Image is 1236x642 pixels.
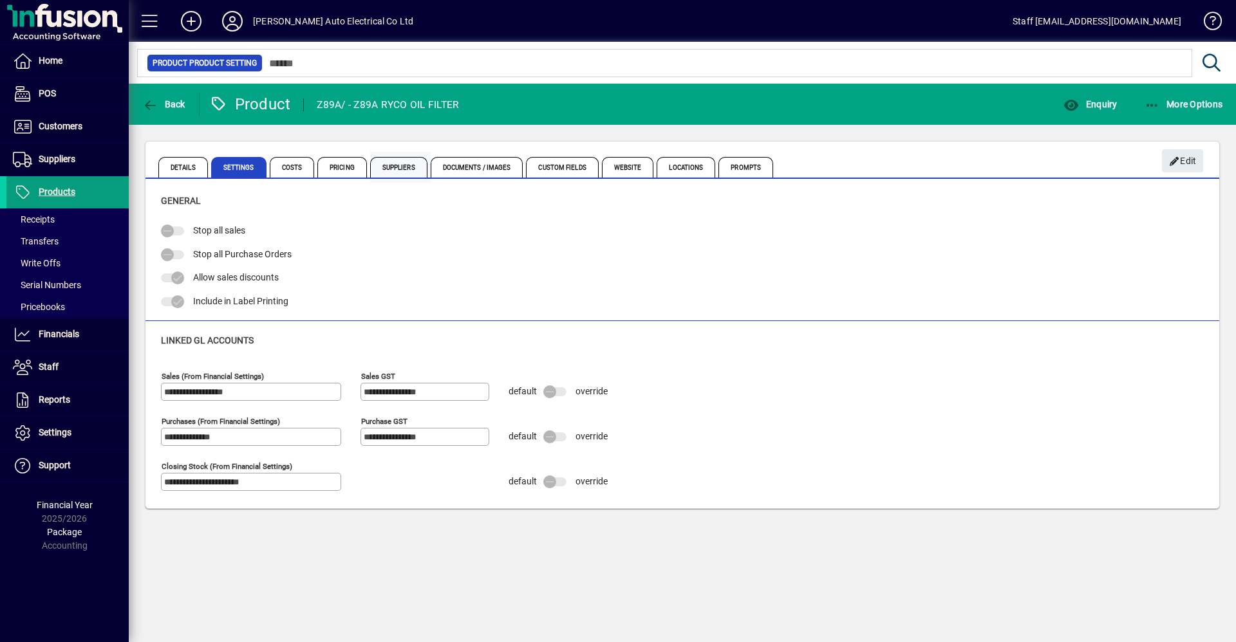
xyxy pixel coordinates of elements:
[47,527,82,537] span: Package
[6,450,129,482] a: Support
[718,157,773,178] span: Prompts
[13,214,55,225] span: Receipts
[171,10,212,33] button: Add
[6,208,129,230] a: Receipts
[193,272,279,282] span: Allow sales discounts
[1169,151,1197,172] span: Edit
[6,417,129,449] a: Settings
[161,196,201,206] span: General
[37,500,93,510] span: Financial Year
[361,372,395,381] mat-label: Sales GST
[193,225,245,235] span: Stop all sales
[39,154,75,164] span: Suppliers
[193,249,292,259] span: Stop all Purchase Orders
[1060,93,1120,116] button: Enquiry
[6,296,129,318] a: Pricebooks
[657,157,715,178] span: Locations
[317,95,459,115] div: Z89A/ - Z89A RYCO OIL FILTER
[161,335,254,345] span: Linked GL accounts
[6,384,129,416] a: Reports
[158,157,208,178] span: Details
[6,230,129,252] a: Transfers
[6,143,129,176] a: Suppliers
[1063,99,1117,109] span: Enquiry
[6,318,129,351] a: Financials
[39,88,56,98] span: POS
[39,460,71,470] span: Support
[129,93,200,116] app-page-header-button: Back
[162,372,264,381] mat-label: Sales (from financial settings)
[39,121,82,131] span: Customers
[1145,99,1223,109] span: More Options
[576,431,608,441] span: override
[431,157,523,178] span: Documents / Images
[370,157,427,178] span: Suppliers
[6,252,129,274] a: Write Offs
[509,386,537,396] span: default
[139,93,189,116] button: Back
[509,476,537,486] span: default
[6,78,129,110] a: POS
[211,157,267,178] span: Settings
[1194,3,1220,44] a: Knowledge Base
[1141,93,1226,116] button: More Options
[212,10,253,33] button: Profile
[6,351,129,383] a: Staff
[142,99,185,109] span: Back
[270,157,315,178] span: Costs
[602,157,654,178] span: Website
[153,57,257,69] span: Product Product Setting
[526,157,598,178] span: Custom Fields
[509,431,537,441] span: default
[39,362,59,372] span: Staff
[253,11,413,32] div: [PERSON_NAME] Auto Electrical Co Ltd
[162,417,280,426] mat-label: Purchases (from financial settings)
[209,94,291,115] div: Product
[39,394,70,405] span: Reports
[6,274,129,296] a: Serial Numbers
[193,296,288,306] span: Include in Label Printing
[13,302,65,312] span: Pricebooks
[361,417,407,426] mat-label: Purchase GST
[162,462,292,471] mat-label: Closing stock (from financial settings)
[39,427,71,437] span: Settings
[576,476,608,486] span: override
[576,386,608,396] span: override
[1162,149,1203,172] button: Edit
[39,55,62,66] span: Home
[1013,11,1181,32] div: Staff [EMAIL_ADDRESS][DOMAIN_NAME]
[13,258,61,268] span: Write Offs
[6,45,129,77] a: Home
[39,187,75,197] span: Products
[317,157,367,178] span: Pricing
[39,329,79,339] span: Financials
[13,280,81,290] span: Serial Numbers
[6,111,129,143] a: Customers
[13,236,59,246] span: Transfers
